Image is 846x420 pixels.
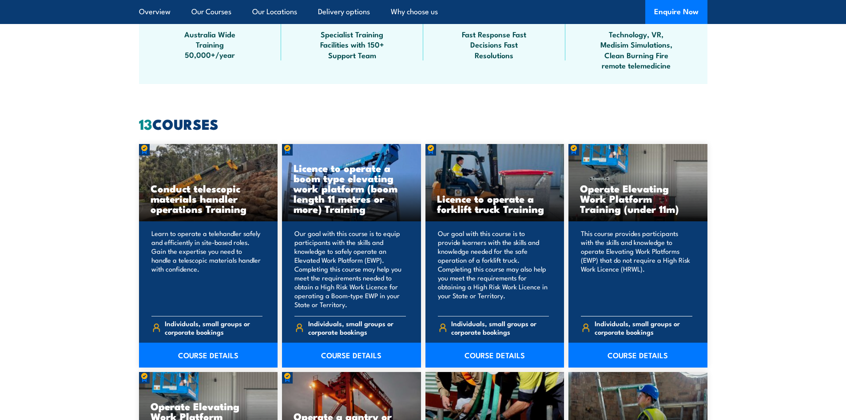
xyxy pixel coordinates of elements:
a: COURSE DETAILS [139,343,278,368]
span: Specialist Training Facilities with 150+ Support Team [312,29,392,60]
h2: COURSES [139,117,707,130]
a: COURSE DETAILS [425,343,564,368]
h3: Operate Elevating Work Platform Training (under 11m) [580,183,696,214]
p: This course provides participants with the skills and knowledge to operate Elevating Work Platfor... [581,229,692,309]
p: Learn to operate a telehandler safely and efficiently in site-based roles. Gain the expertise you... [151,229,263,309]
p: Our goal with this course is to provide learners with the skills and knowledge needed for the saf... [438,229,549,309]
h3: Conduct telescopic materials handler operations Training [151,183,266,214]
a: COURSE DETAILS [282,343,421,368]
p: Our goal with this course is to equip participants with the skills and knowledge to safely operat... [294,229,406,309]
span: Individuals, small groups or corporate bookings [165,319,262,336]
span: Australia Wide Training 50,000+/year [170,29,250,60]
span: Individuals, small groups or corporate bookings [308,319,406,336]
strong: 13 [139,112,152,135]
span: Individuals, small groups or corporate bookings [451,319,549,336]
span: Fast Response Fast Decisions Fast Resolutions [454,29,534,60]
h3: Licence to operate a forklift truck Training [437,193,553,214]
span: Individuals, small groups or corporate bookings [595,319,692,336]
h3: Licence to operate a boom type elevating work platform (boom length 11 metres or more) Training [294,163,409,214]
a: COURSE DETAILS [568,343,707,368]
span: Technology, VR, Medisim Simulations, Clean Burning Fire remote telemedicine [596,29,676,71]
